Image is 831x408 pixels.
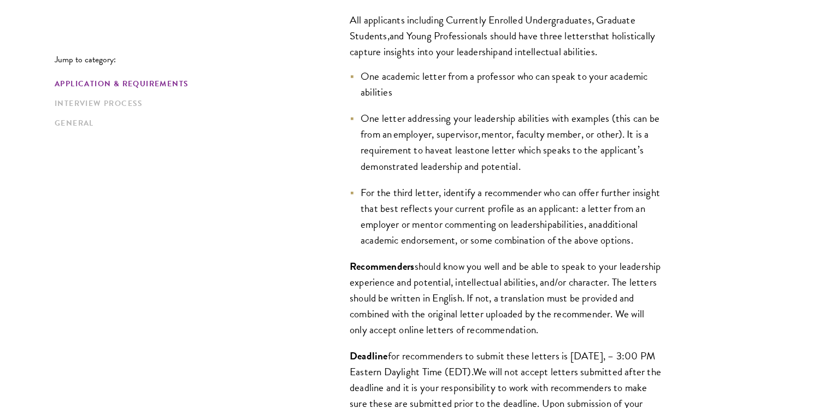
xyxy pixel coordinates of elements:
[361,68,647,100] span: One academic letter from a professor who can speak to your academic abilities
[444,142,475,158] span: at least
[471,364,473,380] span: .
[350,12,635,44] span: All applicants including Currently Enrolled Undergraduates, Graduate Students
[361,216,638,248] span: additional academic endorsement, or some combination of the above options.
[552,216,598,232] span: abilities, an
[350,258,414,274] span: Recommenders
[55,117,278,129] a: General
[361,185,660,232] span: For the third letter, identify a recommender who can offer further insight that best reflects you...
[350,258,661,338] span: should know you well and be able to speak to your leadership experience and potential, intellectu...
[528,28,592,44] span: ve three letters
[55,78,278,90] a: Application & Requirements
[361,142,644,174] span: one letter which speaks to the applicant’s demonstrated leadership and potential.
[55,98,278,109] a: Interview Process
[387,28,390,44] span: ,
[350,348,655,380] span: for recommenders to submit these letters is [DATE], – 3:00 PM Eastern Daylight Time (EDT)
[350,28,655,60] span: that holistically capture insights into your leadership
[390,28,528,44] span: and Young Professionals should ha
[350,348,388,364] span: Deadline
[361,110,659,158] span: One letter addressing your leadership abilities with examples (this can be from an employer, supe...
[55,55,284,64] p: Jump to category:
[498,44,597,60] span: and intellectual abilities.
